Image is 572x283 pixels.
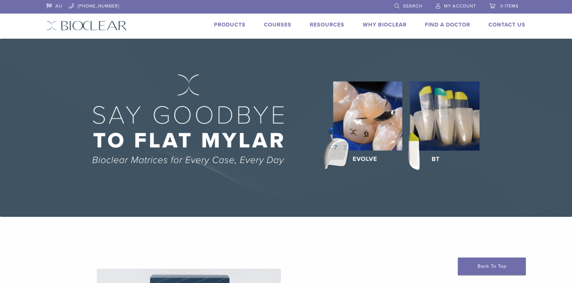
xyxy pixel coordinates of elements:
[444,3,476,9] span: My Account
[425,21,470,28] a: Find A Doctor
[264,21,291,28] a: Courses
[363,21,407,28] a: Why Bioclear
[310,21,344,28] a: Resources
[488,21,525,28] a: Contact Us
[458,258,526,275] a: Back To Top
[214,21,246,28] a: Products
[500,3,519,9] span: 0 items
[403,3,422,9] span: Search
[47,21,127,31] img: Bioclear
